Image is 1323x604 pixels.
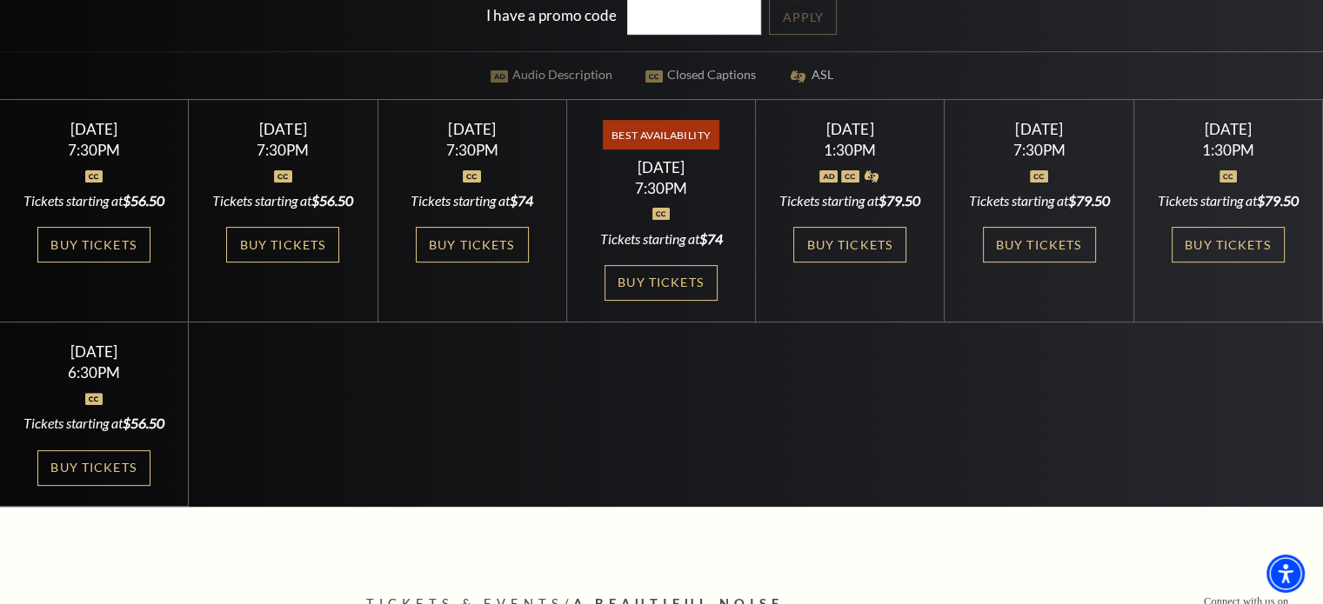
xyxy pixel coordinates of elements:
[1154,191,1301,210] div: Tickets starting at
[1154,120,1301,138] div: [DATE]
[21,342,168,361] div: [DATE]
[21,143,168,157] div: 7:30PM
[210,143,357,157] div: 7:30PM
[588,229,735,249] div: Tickets starting at
[398,191,545,210] div: Tickets starting at
[398,120,545,138] div: [DATE]
[416,227,529,262] a: Buy Tickets
[1154,143,1301,157] div: 1:30PM
[966,120,1113,138] div: [DATE]
[588,181,735,196] div: 7:30PM
[983,227,1096,262] a: Buy Tickets
[37,450,150,486] a: Buy Tickets
[966,191,1113,210] div: Tickets starting at
[123,415,164,431] span: $56.50
[226,227,339,262] a: Buy Tickets
[1068,192,1110,209] span: $79.50
[1172,227,1285,262] a: Buy Tickets
[879,192,920,209] span: $79.50
[510,192,533,209] span: $74
[21,414,168,433] div: Tickets starting at
[698,230,722,247] span: $74
[21,365,168,380] div: 6:30PM
[398,143,545,157] div: 7:30PM
[210,191,357,210] div: Tickets starting at
[37,227,150,262] a: Buy Tickets
[21,120,168,138] div: [DATE]
[486,6,617,24] label: I have a promo code
[21,191,168,210] div: Tickets starting at
[605,265,718,301] a: Buy Tickets
[966,143,1113,157] div: 7:30PM
[311,192,353,209] span: $56.50
[777,120,924,138] div: [DATE]
[603,120,718,149] span: Best Availability
[793,227,906,262] a: Buy Tickets
[777,191,924,210] div: Tickets starting at
[1266,554,1305,593] div: Accessibility Menu
[1257,192,1299,209] span: $79.50
[588,158,735,176] div: [DATE]
[777,143,924,157] div: 1:30PM
[210,120,357,138] div: [DATE]
[123,192,164,209] span: $56.50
